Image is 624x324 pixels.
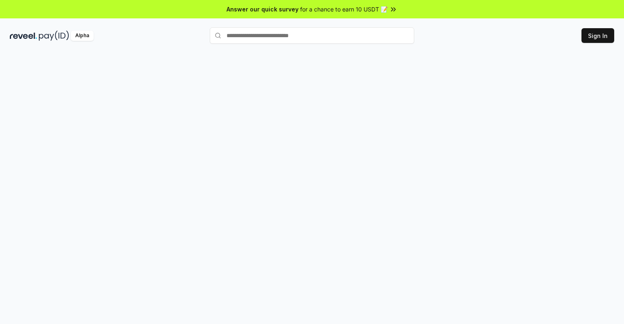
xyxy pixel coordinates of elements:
[300,5,388,13] span: for a chance to earn 10 USDT 📝
[71,31,94,41] div: Alpha
[10,31,37,41] img: reveel_dark
[581,28,614,43] button: Sign In
[39,31,69,41] img: pay_id
[227,5,299,13] span: Answer our quick survey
